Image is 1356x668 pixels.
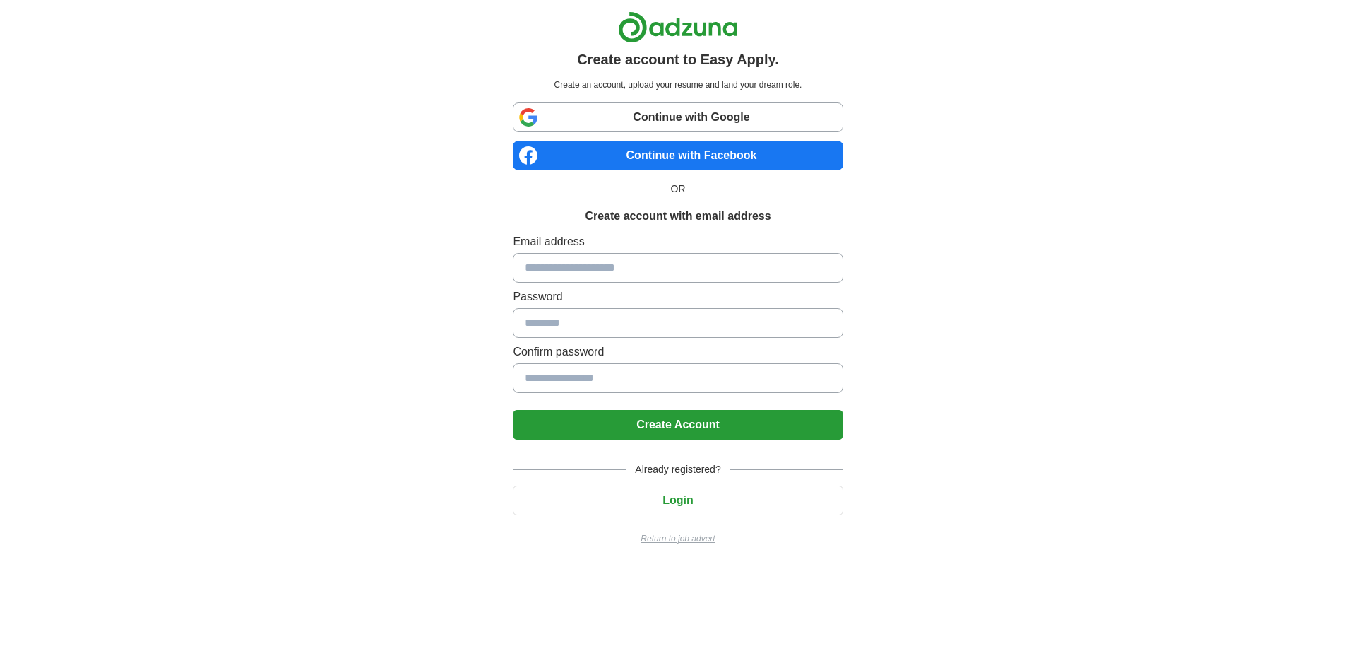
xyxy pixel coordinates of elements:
[626,462,729,477] span: Already registered?
[513,102,843,132] a: Continue with Google
[513,288,843,305] label: Password
[662,182,694,197] span: OR
[585,208,771,225] h1: Create account with email address
[513,494,843,506] a: Login
[618,11,738,43] img: Adzuna logo
[513,141,843,170] a: Continue with Facebook
[513,532,843,545] a: Return to job advert
[513,233,843,250] label: Email address
[513,410,843,440] button: Create Account
[577,49,779,70] h1: Create account to Easy Apply.
[516,78,840,91] p: Create an account, upload your resume and land your dream role.
[513,344,843,361] label: Confirm password
[513,486,843,515] button: Login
